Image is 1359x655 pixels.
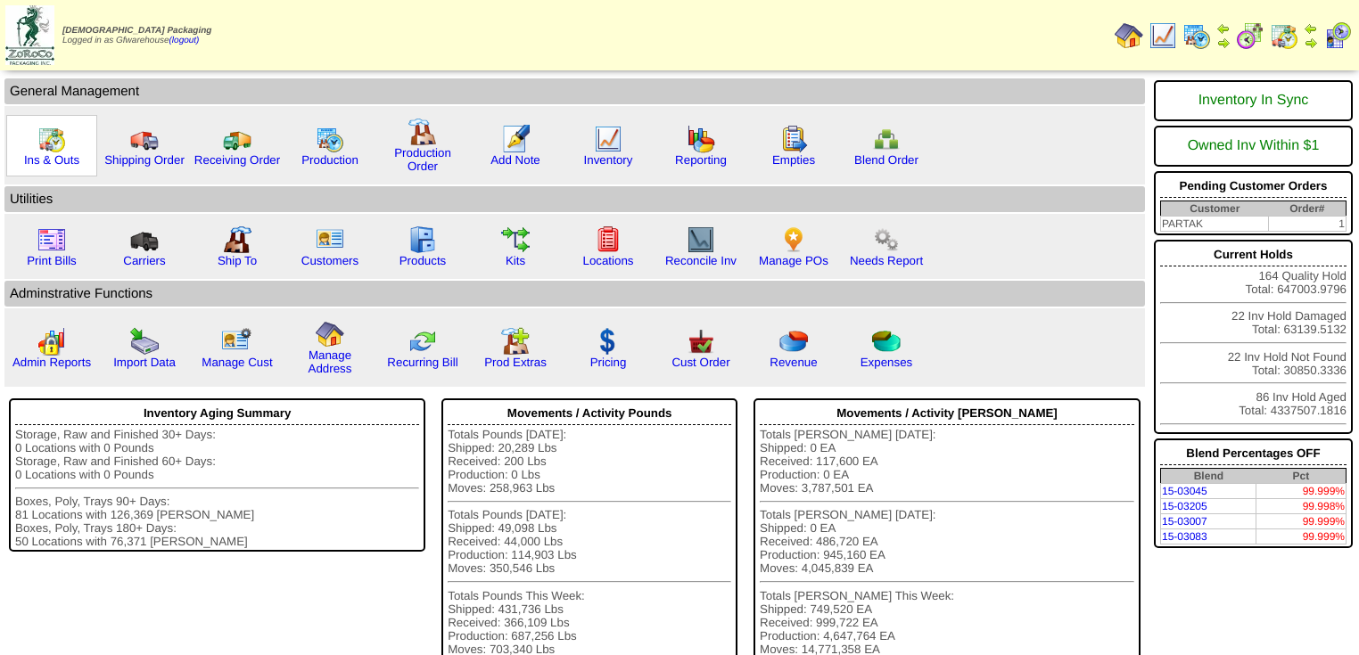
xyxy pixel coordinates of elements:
[218,254,257,267] a: Ship To
[202,356,272,369] a: Manage Cust
[316,125,344,153] img: calendarprod.gif
[872,225,901,254] img: workflow.png
[15,402,419,425] div: Inventory Aging Summary
[1160,129,1347,163] div: Owned Inv Within $1
[130,225,159,254] img: truck3.gif
[594,125,622,153] img: line_graph.gif
[399,254,447,267] a: Products
[1269,217,1347,232] td: 1
[687,225,715,254] img: line_graph2.gif
[1269,201,1347,217] th: Order#
[130,327,159,356] img: import.gif
[779,125,808,153] img: workorder.gif
[1256,484,1347,499] td: 99.999%
[123,254,165,267] a: Carriers
[665,254,737,267] a: Reconcile Inv
[4,78,1145,104] td: General Management
[1304,36,1318,50] img: arrowright.gif
[1162,485,1207,497] a: 15-03045
[1216,36,1231,50] img: arrowright.gif
[1304,21,1318,36] img: arrowleft.gif
[1149,21,1177,50] img: line_graph.gif
[1162,515,1207,528] a: 15-03007
[5,5,54,65] img: zoroco-logo-small.webp
[1162,530,1207,543] a: 15-03083
[1236,21,1264,50] img: calendarblend.gif
[316,225,344,254] img: customers.gif
[582,254,633,267] a: Locations
[1256,469,1347,484] th: Pct
[37,327,66,356] img: graph2.png
[301,254,358,267] a: Customers
[779,327,808,356] img: pie_chart.png
[854,153,918,167] a: Blend Order
[1216,21,1231,36] img: arrowleft.gif
[594,327,622,356] img: dollar.gif
[301,153,358,167] a: Production
[408,118,437,146] img: factory.gif
[506,254,525,267] a: Kits
[113,356,176,369] a: Import Data
[687,327,715,356] img: cust_order.png
[872,125,901,153] img: network.png
[1270,21,1298,50] img: calendarinout.gif
[194,153,280,167] a: Receiving Order
[408,225,437,254] img: cabinet.gif
[37,225,66,254] img: invoice2.gif
[1256,499,1347,514] td: 99.998%
[1323,21,1352,50] img: calendarcustomer.gif
[1160,217,1268,232] td: PARTAK
[584,153,633,167] a: Inventory
[1256,514,1347,529] td: 99.999%
[24,153,79,167] a: Ins & Outs
[12,356,91,369] a: Admin Reports
[760,402,1134,425] div: Movements / Activity [PERSON_NAME]
[387,356,457,369] a: Recurring Bill
[501,125,530,153] img: orders.gif
[408,327,437,356] img: reconcile.gif
[759,254,828,267] a: Manage POs
[309,348,352,375] a: Manage Address
[1160,442,1347,465] div: Blend Percentages OFF
[779,225,808,254] img: po.png
[223,125,251,153] img: truck2.gif
[62,26,211,45] span: Logged in as Gfwarehouse
[861,356,913,369] a: Expenses
[1154,240,1353,434] div: 164 Quality Hold Total: 647003.9796 22 Inv Hold Damaged Total: 63139.5132 22 Inv Hold Not Found T...
[675,153,727,167] a: Reporting
[872,327,901,356] img: pie_chart2.png
[770,356,817,369] a: Revenue
[223,225,251,254] img: factory2.gif
[1182,21,1211,50] img: calendarprod.gif
[671,356,729,369] a: Cust Order
[687,125,715,153] img: graph.gif
[1160,201,1268,217] th: Customer
[169,36,200,45] a: (logout)
[448,402,731,425] div: Movements / Activity Pounds
[490,153,540,167] a: Add Note
[394,146,451,173] a: Production Order
[850,254,923,267] a: Needs Report
[62,26,211,36] span: [DEMOGRAPHIC_DATA] Packaging
[27,254,77,267] a: Print Bills
[4,281,1145,307] td: Adminstrative Functions
[221,327,254,356] img: managecust.png
[130,125,159,153] img: truck.gif
[1160,243,1347,266] div: Current Holds
[1256,529,1347,544] td: 99.999%
[501,327,530,356] img: prodextras.gif
[501,225,530,254] img: workflow.gif
[590,356,627,369] a: Pricing
[594,225,622,254] img: locations.gif
[1115,21,1143,50] img: home.gif
[1160,469,1256,484] th: Blend
[4,186,1145,212] td: Utilities
[484,356,547,369] a: Prod Extras
[1160,175,1347,198] div: Pending Customer Orders
[15,428,419,548] div: Storage, Raw and Finished 30+ Days: 0 Locations with 0 Pounds Storage, Raw and Finished 60+ Days:...
[772,153,815,167] a: Empties
[1162,500,1207,512] a: 15-03205
[316,320,344,348] img: home.gif
[37,125,66,153] img: calendarinout.gif
[104,153,185,167] a: Shipping Order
